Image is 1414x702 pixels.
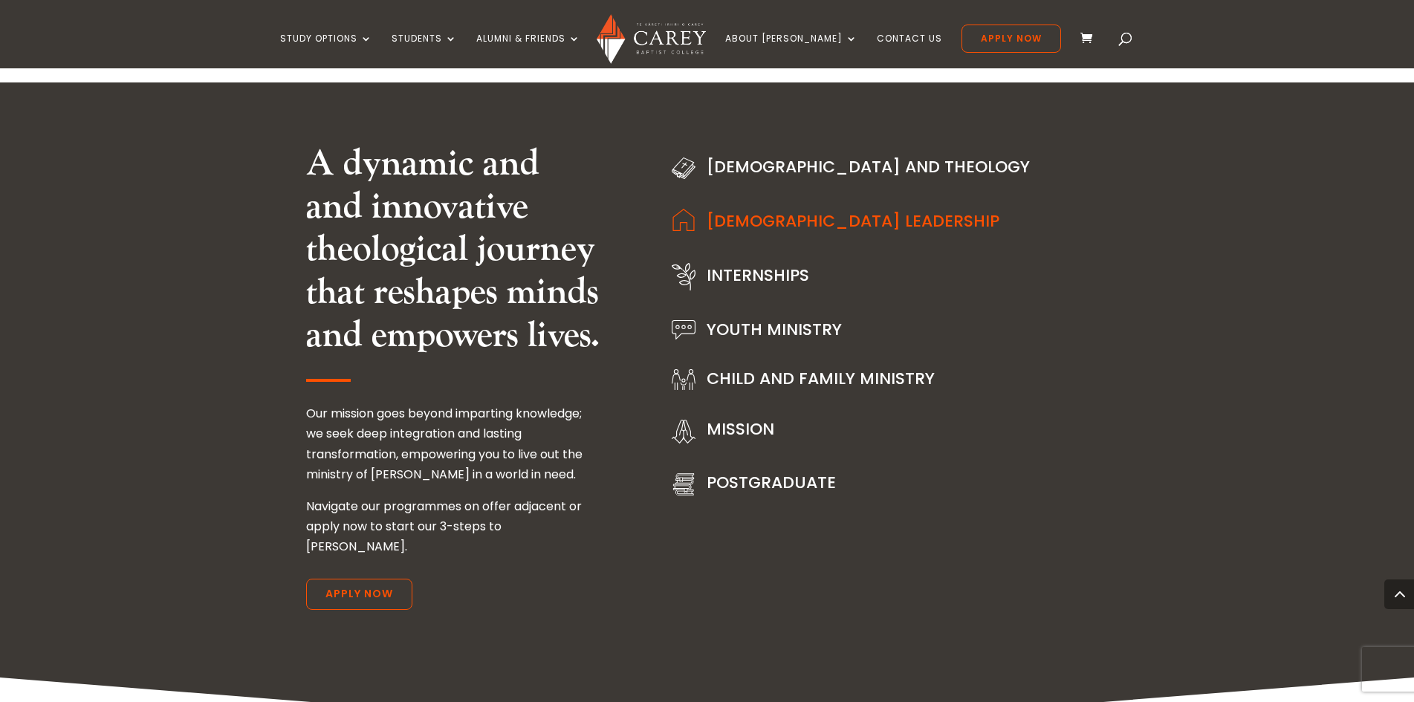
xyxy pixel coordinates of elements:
img: Speech bubble [672,320,695,339]
img: Building [672,209,695,231]
img: Plant [672,263,695,291]
img: Family [672,369,695,390]
p: Navigate our programmes on offer adjacent or apply now to start our 3-steps to [PERSON_NAME]. [306,496,600,557]
img: Hands in prayer position [672,420,695,443]
a: About [PERSON_NAME] [725,33,857,68]
a: Child and Family Ministry [707,367,935,390]
a: Youth Ministry [707,318,842,341]
img: Bible [672,157,695,178]
a: Internships [707,264,809,287]
a: PostGraduate [707,471,836,494]
h2: A dynamic and and innovative theological journey that reshapes minds and empowers lives. [306,143,600,364]
div: Our mission goes beyond imparting knowledge; we seek deep integration and lasting transformation,... [306,403,600,556]
a: [DEMOGRAPHIC_DATA] and Theology [707,155,1030,178]
a: Apply Now [961,25,1061,53]
a: Study Options [280,33,372,68]
img: Stack of books [672,473,695,495]
img: Carey Baptist College [597,14,706,64]
a: Students [392,33,457,68]
a: Apply Now [306,579,412,610]
a: [DEMOGRAPHIC_DATA] Leadership [707,209,999,233]
a: Contact Us [877,33,942,68]
a: Mission [707,417,774,441]
a: Alumni & Friends [476,33,580,68]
